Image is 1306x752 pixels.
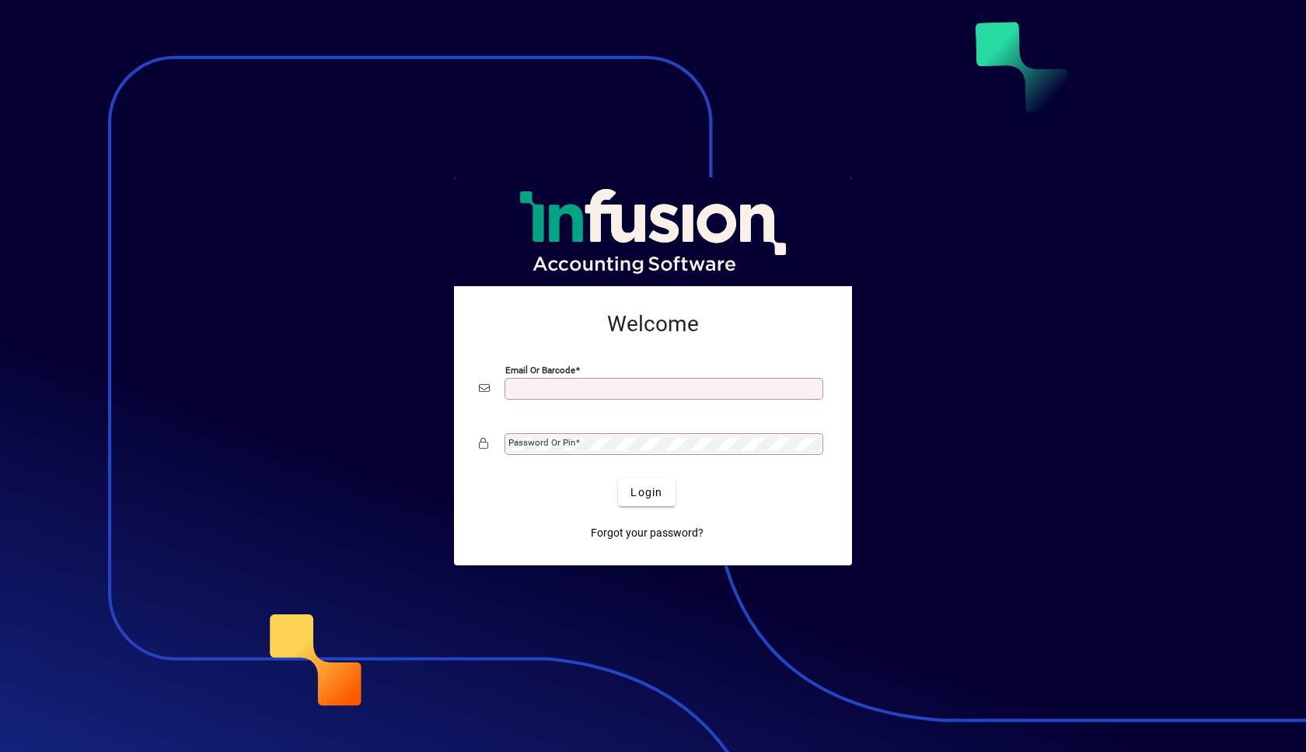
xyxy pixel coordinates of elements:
mat-label: Password or Pin [508,437,575,448]
a: Forgot your password? [585,519,710,547]
button: Login [618,478,675,506]
h2: Welcome [479,311,827,338]
mat-label: Email or Barcode [505,365,575,376]
span: Forgot your password? [591,525,704,541]
span: Login [630,484,662,501]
